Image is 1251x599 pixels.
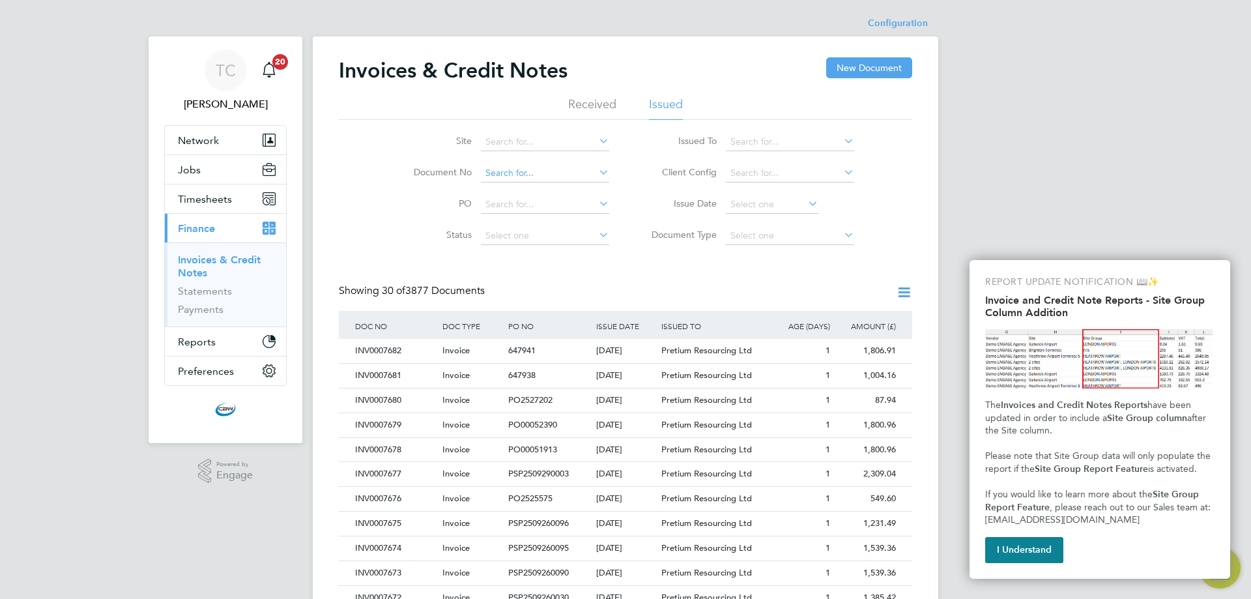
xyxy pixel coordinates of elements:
[826,345,830,356] span: 1
[352,536,439,561] div: INV0007674
[826,370,830,381] span: 1
[352,364,439,388] div: INV0007681
[833,462,899,486] div: 2,309.04
[833,388,899,413] div: 87.94
[826,419,830,430] span: 1
[826,493,830,504] span: 1
[352,339,439,363] div: INV0007682
[985,489,1153,500] span: If you would like to learn more about the
[339,284,487,298] div: Showing
[508,493,553,504] span: PO2525575
[661,493,752,504] span: Pretium Resourcing Ltd
[642,166,717,178] label: Client Config
[164,50,287,112] a: Go to account details
[661,518,752,529] span: Pretium Resourcing Ltd
[1035,463,1148,475] strong: Site Group Report Feature
[442,567,470,578] span: Invoice
[352,413,439,437] div: INV0007679
[833,512,899,536] div: 1,231.49
[1001,400,1147,411] strong: Invoices and Credit Notes Reports
[352,311,439,341] div: DOC NO
[985,294,1215,319] h2: Invoice and Credit Note Reports - Site Group Column Addition
[397,197,472,209] label: PO
[661,394,752,405] span: Pretium Resourcing Ltd
[833,438,899,462] div: 1,800.96
[352,512,439,536] div: INV0007675
[397,135,472,147] label: Site
[642,229,717,241] label: Document Type
[481,133,609,151] input: Search for...
[508,468,569,479] span: PSP2509290003
[985,400,1194,424] span: have been updated in order to include a
[658,311,768,341] div: ISSUED TO
[442,468,470,479] span: Invoice
[593,487,659,511] div: [DATE]
[352,561,439,585] div: INV0007673
[442,370,470,381] span: Invoice
[826,57,912,78] button: New Document
[178,134,219,147] span: Network
[397,229,472,241] label: Status
[833,311,899,341] div: AMOUNT (£)
[833,561,899,585] div: 1,539.36
[508,394,553,405] span: PO2527202
[508,419,557,430] span: PO00052390
[833,487,899,511] div: 549.60
[178,193,232,205] span: Timesheets
[352,438,439,462] div: INV0007678
[826,444,830,455] span: 1
[508,567,569,578] span: PSP2509260090
[661,444,752,455] span: Pretium Resourcing Ltd
[970,260,1230,579] div: Invoice and Credit Note Reports - Site Group Column Addition
[593,413,659,437] div: [DATE]
[352,388,439,413] div: INV0007680
[661,468,752,479] span: Pretium Resourcing Ltd
[661,419,752,430] span: Pretium Resourcing Ltd
[768,311,833,341] div: AGE (DAYS)
[442,542,470,553] span: Invoice
[442,444,470,455] span: Invoice
[178,303,223,315] a: Payments
[439,311,505,341] div: DOC TYPE
[593,364,659,388] div: [DATE]
[508,542,569,553] span: PSP2509260095
[339,57,568,83] h2: Invoices & Credit Notes
[508,518,569,529] span: PSP2509260096
[649,96,683,120] li: Issued
[833,339,899,363] div: 1,806.91
[164,96,287,112] span: Tom Cheek
[661,542,752,553] span: Pretium Resourcing Ltd
[726,133,854,151] input: Search for...
[216,62,236,79] span: TC
[593,339,659,363] div: [DATE]
[593,561,659,585] div: [DATE]
[593,512,659,536] div: [DATE]
[442,345,470,356] span: Invoice
[726,196,818,214] input: Select one
[593,438,659,462] div: [DATE]
[593,536,659,561] div: [DATE]
[1107,413,1187,424] strong: Site Group column
[833,536,899,561] div: 1,539.36
[833,364,899,388] div: 1,004.16
[178,222,215,235] span: Finance
[382,284,405,297] span: 30 of
[178,164,201,176] span: Jobs
[508,345,536,356] span: 647941
[352,462,439,486] div: INV0007677
[481,164,609,183] input: Search for...
[442,394,470,405] span: Invoice
[352,487,439,511] div: INV0007676
[149,37,302,443] nav: Main navigation
[178,285,232,297] a: Statements
[164,399,287,420] a: Go to home page
[985,276,1215,289] p: REPORT UPDATE NOTIFICATION 📖✨
[985,329,1215,388] img: Site Group Column in Invoices Report
[397,166,472,178] label: Document No
[826,542,830,553] span: 1
[508,444,557,455] span: PO00051913
[178,254,261,279] a: Invoices & Credit Notes
[442,518,470,529] span: Invoice
[826,394,830,405] span: 1
[985,489,1201,513] strong: Site Group Report Feature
